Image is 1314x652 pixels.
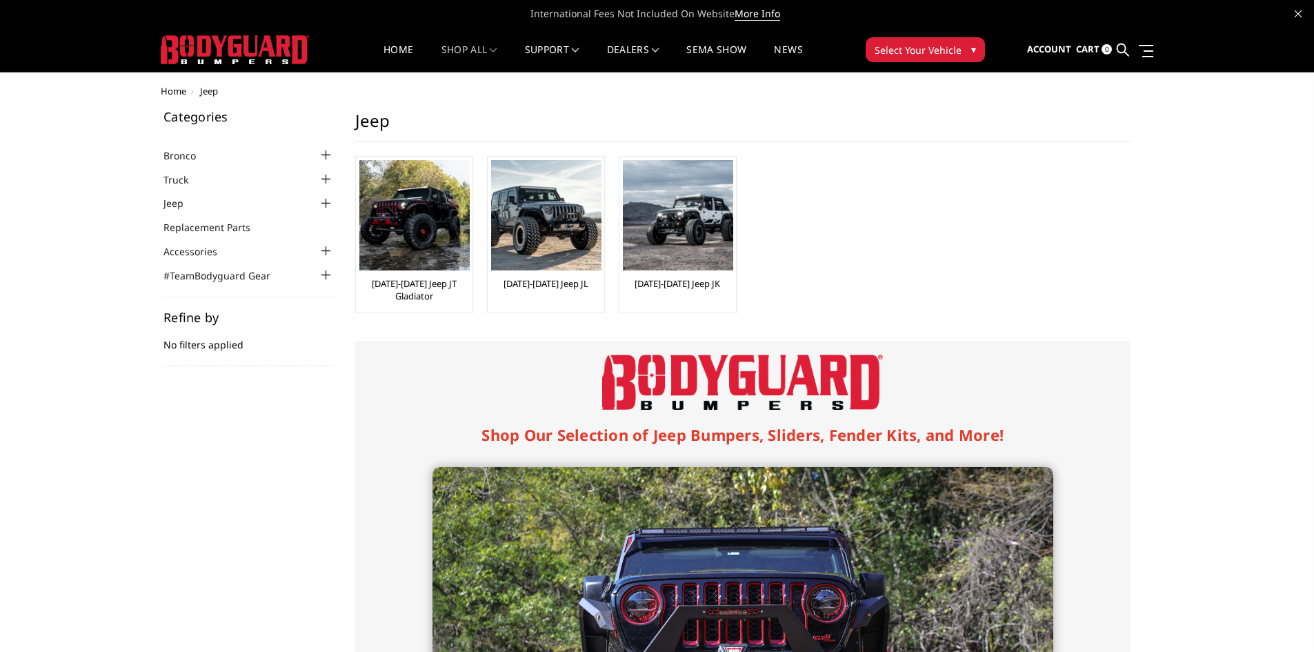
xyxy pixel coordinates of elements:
a: [DATE]-[DATE] Jeep JK [635,277,720,290]
span: Cart [1076,43,1099,55]
a: Home [161,85,186,97]
a: Accessories [163,244,235,259]
span: Jeep [200,85,218,97]
a: shop all [441,45,497,72]
div: No filters applied [163,311,335,366]
a: [DATE]-[DATE] Jeep JL [504,277,588,290]
img: BODYGUARD BUMPERS [161,35,309,64]
a: News [774,45,802,72]
button: Select Your Vehicle [866,37,985,62]
a: Account [1027,31,1071,68]
a: [DATE]-[DATE] Jeep JT Gladiator [359,277,469,302]
img: Bodyguard Bumpers Logo [602,355,883,410]
a: SEMA Show [686,45,746,72]
h1: Shop Our Selection of Jeep Bumpers, Sliders, Fender Kits, and More! [432,424,1053,446]
span: Select Your Vehicle [875,43,962,57]
h5: Categories [163,110,335,123]
a: Home [384,45,413,72]
a: Truck [163,172,206,187]
span: 0 [1102,44,1112,55]
span: ▾ [971,42,976,57]
h1: Jeep [355,110,1131,142]
a: Replacement Parts [163,220,268,235]
a: Cart 0 [1076,31,1112,68]
h5: Refine by [163,311,335,324]
span: Account [1027,43,1071,55]
a: More Info [735,7,780,21]
a: #TeamBodyguard Gear [163,268,288,283]
a: Jeep [163,196,201,210]
a: Bronco [163,148,213,163]
a: Support [525,45,579,72]
a: Dealers [607,45,659,72]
